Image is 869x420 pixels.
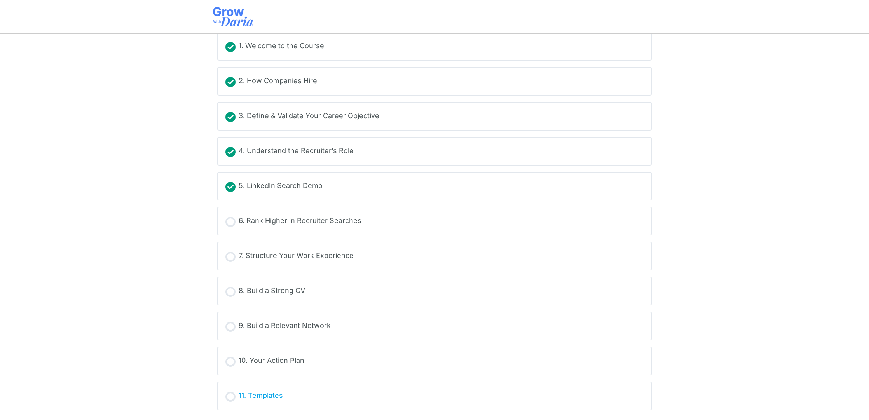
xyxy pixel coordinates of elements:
[225,77,236,87] div: Completed
[225,357,236,367] div: Not started
[225,75,644,87] a: Completed 2. How Companies Hire
[225,392,236,402] div: Not started
[225,320,644,332] a: Not started 9. Build a Relevant Network
[225,147,236,157] div: Completed
[225,250,644,262] a: Not started 7. Structure Your Work Experience
[239,250,354,262] div: 7. Structure Your Work Experience
[225,110,644,122] a: Completed 3. Define & Validate Your Career Objective
[225,40,644,52] a: Completed 1. Welcome to the Course
[239,180,323,192] div: 5. LinkedIn Search Demo
[239,145,354,157] div: 4. Understand the Recruiter’s Role
[239,40,324,52] div: 1. Welcome to the Course
[225,112,236,122] div: Completed
[225,42,236,52] div: Completed
[225,252,236,262] div: Not started
[225,217,236,227] div: Not started
[225,355,644,367] a: Not started 10. Your Action Plan
[225,390,644,402] a: Not started 11. Templates
[225,215,644,227] a: Not started 6. Rank Higher in Recruiter Searches
[225,145,644,157] a: Completed 4. Understand the Recruiter’s Role
[225,285,644,297] a: Not started 8. Build a Strong CV
[239,355,304,367] div: 10. Your Action Plan
[225,182,236,192] div: Completed
[239,75,317,87] div: 2. How Companies Hire
[239,285,305,297] div: 8. Build a Strong CV
[225,287,236,297] div: Not started
[239,110,379,122] div: 3. Define & Validate Your Career Objective
[239,390,283,402] div: 11. Templates
[225,180,644,192] a: Completed 5. LinkedIn Search Demo
[239,215,361,227] div: 6. Rank Higher in Recruiter Searches
[225,322,236,332] div: Not started
[239,320,331,332] div: 9. Build a Relevant Network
